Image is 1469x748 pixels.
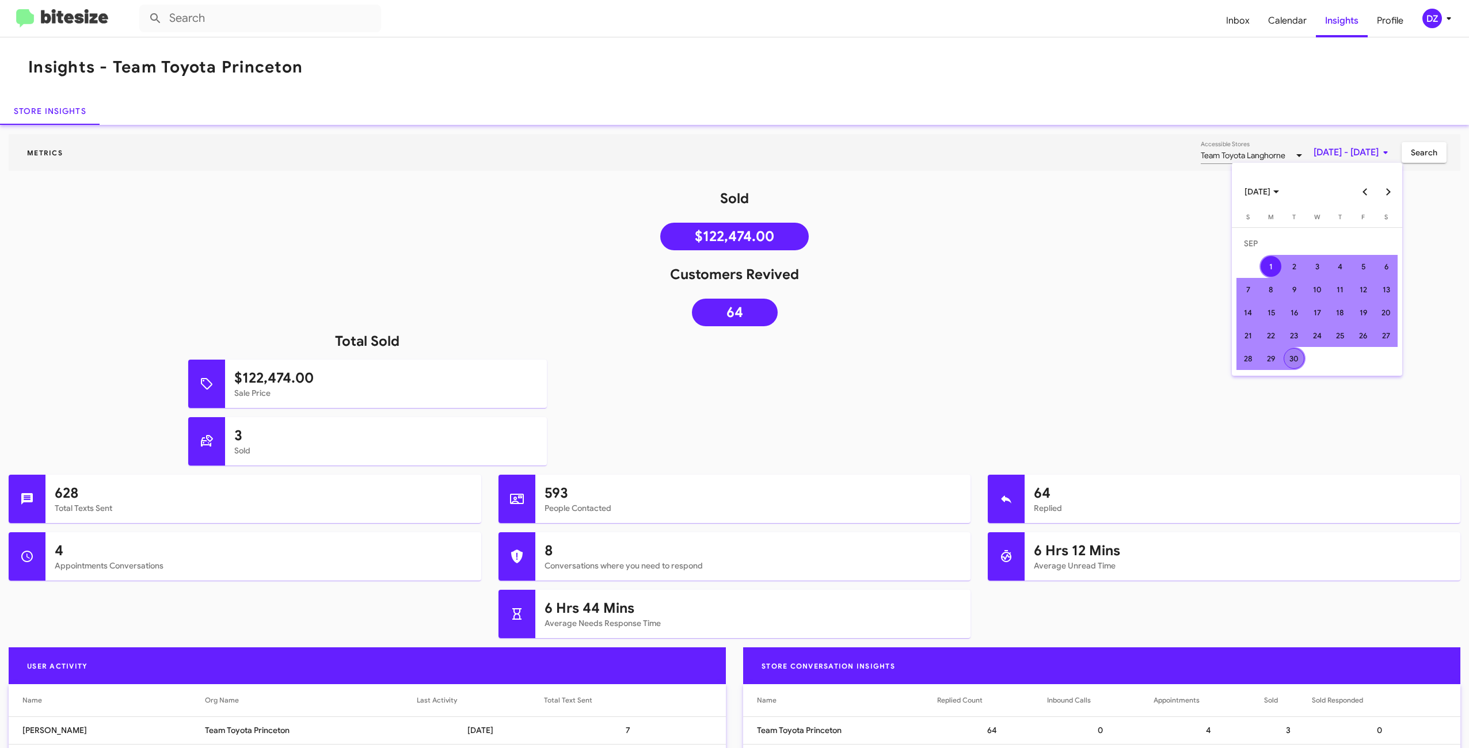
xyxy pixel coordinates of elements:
[1352,211,1375,227] th: Friday
[1376,302,1396,323] div: 20
[1259,278,1282,301] td: September 8, 2025
[1375,301,1398,324] td: September 20, 2025
[1353,325,1373,346] div: 26
[1259,211,1282,227] th: Monday
[1353,180,1376,203] button: Previous month
[1352,255,1375,278] td: September 5, 2025
[1238,348,1258,369] div: 28
[1306,211,1329,227] th: Wednesday
[1307,325,1327,346] div: 24
[1375,324,1398,347] td: September 27, 2025
[1306,278,1329,301] td: September 10, 2025
[1375,211,1398,227] th: Saturday
[1238,302,1258,323] div: 14
[1307,279,1327,300] div: 10
[1376,279,1396,300] div: 13
[1238,279,1258,300] div: 7
[1284,348,1304,369] div: 30
[1282,324,1306,347] td: September 23, 2025
[1259,347,1282,370] td: September 29, 2025
[1307,256,1327,277] div: 3
[1282,347,1306,370] td: September 30, 2025
[1329,324,1352,347] td: September 25, 2025
[1284,302,1304,323] div: 16
[1284,325,1304,346] div: 23
[1330,325,1350,346] div: 25
[1329,278,1352,301] td: September 11, 2025
[1306,324,1329,347] td: September 24, 2025
[1330,302,1350,323] div: 18
[1352,324,1375,347] td: September 26, 2025
[1376,325,1396,346] div: 27
[1261,302,1281,323] div: 15
[1259,324,1282,347] td: September 22, 2025
[1282,211,1306,227] th: Tuesday
[1238,325,1258,346] div: 21
[1376,256,1396,277] div: 6
[1236,301,1259,324] td: September 14, 2025
[1282,255,1306,278] td: September 2, 2025
[1306,301,1329,324] td: September 17, 2025
[1329,211,1352,227] th: Thursday
[1236,324,1259,347] td: September 21, 2025
[1261,279,1281,300] div: 8
[1352,278,1375,301] td: September 12, 2025
[1284,256,1304,277] div: 2
[1261,256,1281,277] div: 1
[1330,256,1350,277] div: 4
[1376,180,1399,203] button: Next month
[1375,278,1398,301] td: September 13, 2025
[1245,181,1279,202] span: [DATE]
[1353,302,1373,323] div: 19
[1329,301,1352,324] td: September 18, 2025
[1236,232,1398,255] td: SEP
[1330,279,1350,300] div: 11
[1353,256,1373,277] div: 5
[1259,301,1282,324] td: September 15, 2025
[1235,180,1288,203] button: Choose month and year
[1282,301,1306,324] td: September 16, 2025
[1261,325,1281,346] div: 22
[1236,278,1259,301] td: September 7, 2025
[1236,211,1259,227] th: Sunday
[1284,279,1304,300] div: 9
[1352,301,1375,324] td: September 19, 2025
[1306,255,1329,278] td: September 3, 2025
[1307,302,1327,323] div: 17
[1236,347,1259,370] td: September 28, 2025
[1329,255,1352,278] td: September 4, 2025
[1259,255,1282,278] td: September 1, 2025
[1375,255,1398,278] td: September 6, 2025
[1282,278,1306,301] td: September 9, 2025
[1353,279,1373,300] div: 12
[1261,348,1281,369] div: 29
